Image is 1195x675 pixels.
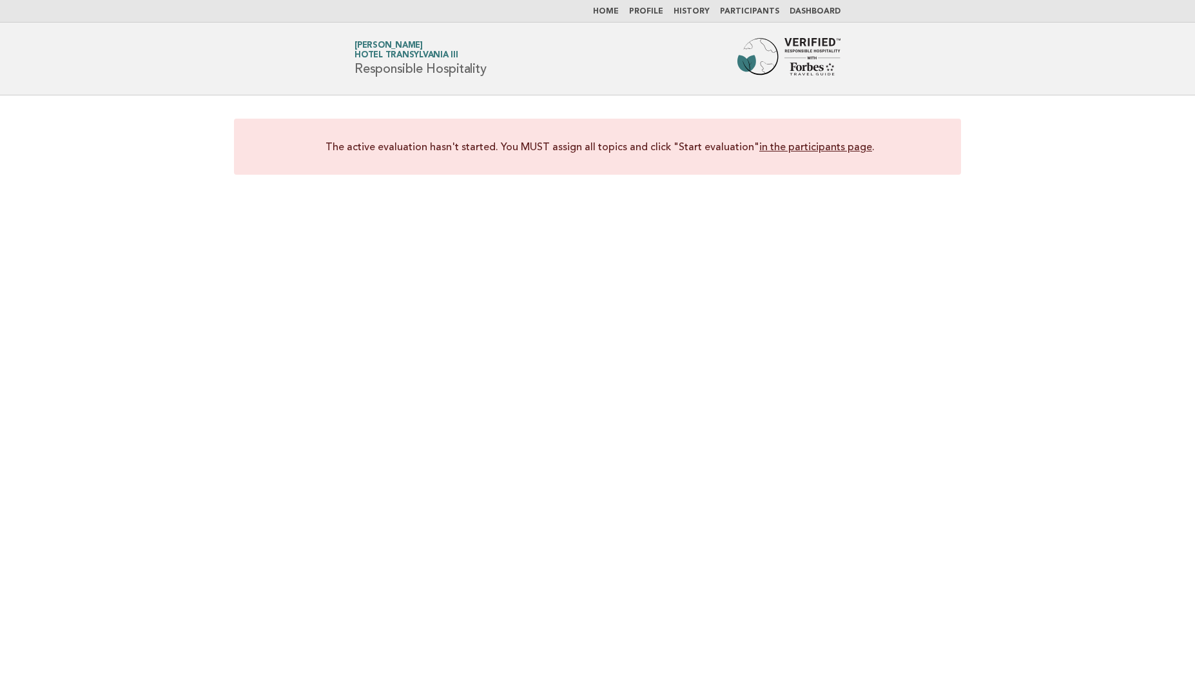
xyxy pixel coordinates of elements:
[737,38,840,79] img: Forbes Travel Guide
[629,8,663,15] a: Profile
[355,42,486,75] h1: Responsible Hospitality
[720,8,779,15] a: Participants
[325,139,875,154] p: The active evaluation hasn't started. You MUST assign all topics and click "Start evaluation" .
[355,52,458,60] span: Hotel Transylvania III
[759,141,872,153] a: in the participants page
[790,8,840,15] a: Dashboard
[593,8,619,15] a: Home
[355,41,458,59] a: [PERSON_NAME]Hotel Transylvania III
[674,8,710,15] a: History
